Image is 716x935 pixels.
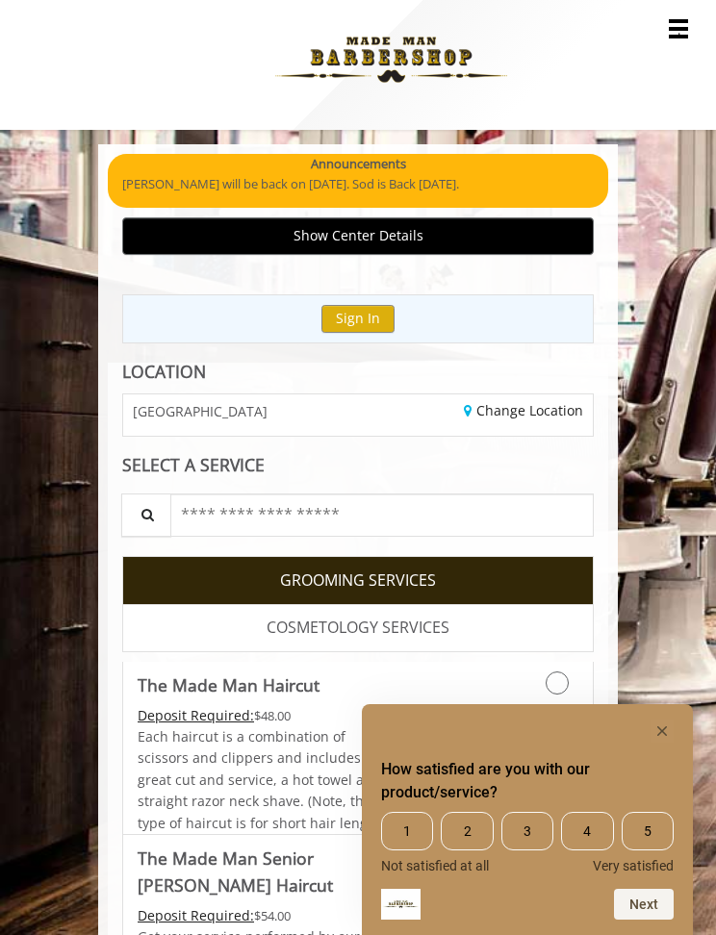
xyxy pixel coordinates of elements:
[381,720,674,920] div: How satisfied are you with our product/service? Select an option from 1 to 5, with 1 being Not sa...
[138,905,397,926] div: $54.00
[138,727,393,832] span: Each haircut is a combination of scissors and clippers and includes a great cut and service, a ho...
[138,705,397,726] div: $48.00
[311,154,406,174] b: Announcements
[122,217,594,255] button: Show Center Details
[122,360,206,383] b: LOCATION
[122,456,594,474] div: SELECT A SERVICE
[138,671,320,698] b: The Made Man Haircut
[622,812,674,850] span: 5
[678,21,680,38] span: .
[651,720,674,743] button: Hide survey
[259,7,524,113] img: Made Man Barbershop logo
[593,858,674,873] span: Very satisfied
[381,758,674,804] h2: How satisfied are you with our product/service? Select an option from 1 to 5, with 1 being Not sa...
[138,706,254,724] span: This service needs some Advance to be paid before we block your appointment
[614,889,674,920] button: Next question
[133,404,268,418] span: [GEOGRAPHIC_DATA]
[381,858,489,873] span: Not satisfied at all
[381,812,674,873] div: How satisfied are you with our product/service? Select an option from 1 to 5, with 1 being Not sa...
[321,305,395,333] button: Sign In
[381,812,433,850] span: 1
[138,906,254,924] span: This service needs some Advance to be paid before we block your appointment
[441,812,493,850] span: 2
[122,174,594,194] p: [PERSON_NAME] will be back on [DATE]. Sod is Back [DATE].
[501,812,553,850] span: 3
[121,493,171,537] button: Service Search
[669,19,688,38] button: menu toggle
[280,569,436,594] span: GROOMING SERVICES
[267,616,449,641] span: COSMETOLOGY SERVICES
[464,401,583,419] a: Change Location
[138,845,397,898] b: The Made Man Senior [PERSON_NAME] Haircut
[561,812,613,850] span: 4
